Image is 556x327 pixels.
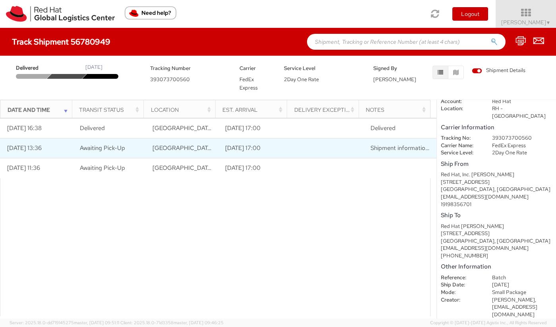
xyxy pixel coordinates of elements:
div: [STREET_ADDRESS] [441,230,552,237]
dt: Mode: [435,289,486,296]
img: rh-logistics-00dfa346123c4ec078e1.svg [6,6,115,22]
span: [PERSON_NAME] [501,19,551,26]
dt: Account: [435,98,486,105]
dt: Carrier Name: [435,142,486,150]
h4: Track Shipment 56780949 [12,37,110,46]
dt: Creator: [435,296,486,304]
span: RALEIGH, NC, US [153,164,341,172]
button: Need help? [125,6,176,19]
h5: Service Level [284,66,361,71]
div: Date and Time [8,106,69,114]
div: 19198356701 [441,201,552,208]
span: Server: 2025.18.0-dd719145275 [10,320,119,325]
span: Copyright © [DATE]-[DATE] Agistix Inc., All Rights Reserved [430,320,546,326]
div: Red Hat, Inc. [PERSON_NAME] [441,171,552,179]
span: [PERSON_NAME] [373,76,416,83]
button: Logout [452,7,488,21]
h5: Signed By [373,66,406,71]
h5: Ship To [441,212,552,219]
span: master, [DATE] 09:51:11 [74,320,119,325]
div: Delivery Exception [294,106,356,114]
span: Delivered [371,124,396,132]
td: [DATE] 17:00 [218,119,291,138]
dt: Tracking No: [435,134,486,142]
span: RALEIGH, NC, US [153,144,341,152]
span: Shipment Details [472,67,525,74]
span: master, [DATE] 09:46:25 [174,320,224,325]
label: Shipment Details [472,67,525,76]
dt: Reference: [435,274,486,282]
span: 393073700560 [150,76,190,83]
input: Shipment, Tracking or Reference Number (at least 4 chars) [307,34,506,50]
h5: Tracking Number [150,66,228,71]
span: 2Day One Rate [284,76,319,83]
h5: Ship From [441,161,552,167]
div: [STREET_ADDRESS] [441,179,552,186]
span: Somerville, MA, US [153,124,341,132]
span: ▼ [546,19,551,26]
div: [EMAIL_ADDRESS][DOMAIN_NAME] [441,245,552,252]
div: [PHONE_NUMBER] [441,252,552,260]
span: Awaiting Pick-Up [80,164,125,172]
h5: Other Information [441,263,552,270]
span: [PERSON_NAME], [492,296,536,303]
span: Client: 2025.18.0-71d3358 [120,320,224,325]
td: [DATE] 17:00 [218,158,291,178]
h5: Carrier [239,66,272,71]
dt: Ship Date: [435,281,486,289]
div: [DATE] [85,64,102,71]
div: Est. Arrival [222,106,284,114]
div: Location [151,106,213,114]
td: [DATE] 17:00 [218,138,291,158]
div: [GEOGRAPHIC_DATA], [GEOGRAPHIC_DATA] [441,237,552,245]
div: [EMAIL_ADDRESS][DOMAIN_NAME] [441,193,552,201]
dt: Location: [435,105,486,113]
span: FedEx Express [239,76,258,91]
span: Delivered [80,124,105,132]
span: Awaiting Pick-Up [80,144,125,152]
div: Notes [366,106,428,114]
div: Red Hat [PERSON_NAME] [441,223,552,230]
div: Transit Status [79,106,141,114]
span: Shipment information sent to FedEx [371,144,467,152]
span: Delivered [16,64,50,72]
dt: Service Level: [435,149,486,157]
div: [GEOGRAPHIC_DATA], [GEOGRAPHIC_DATA] [441,186,552,193]
h5: Carrier Information [441,124,552,131]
